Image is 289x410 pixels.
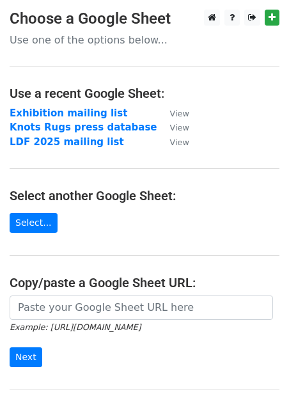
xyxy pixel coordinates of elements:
small: View [170,123,189,132]
h3: Choose a Google Sheet [10,10,279,28]
a: LDF 2025 mailing list [10,136,124,148]
h4: Use a recent Google Sheet: [10,86,279,101]
h4: Select another Google Sheet: [10,188,279,203]
a: Exhibition mailing list [10,107,127,119]
small: Example: [URL][DOMAIN_NAME] [10,322,141,332]
h4: Copy/paste a Google Sheet URL: [10,275,279,290]
input: Paste your Google Sheet URL here [10,296,273,320]
p: Use one of the options below... [10,33,279,47]
small: View [170,109,189,118]
a: Select... [10,213,58,233]
input: Next [10,347,42,367]
a: Knots Rugs press database [10,122,157,133]
a: View [157,107,189,119]
small: View [170,138,189,147]
a: View [157,136,189,148]
a: View [157,122,189,133]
